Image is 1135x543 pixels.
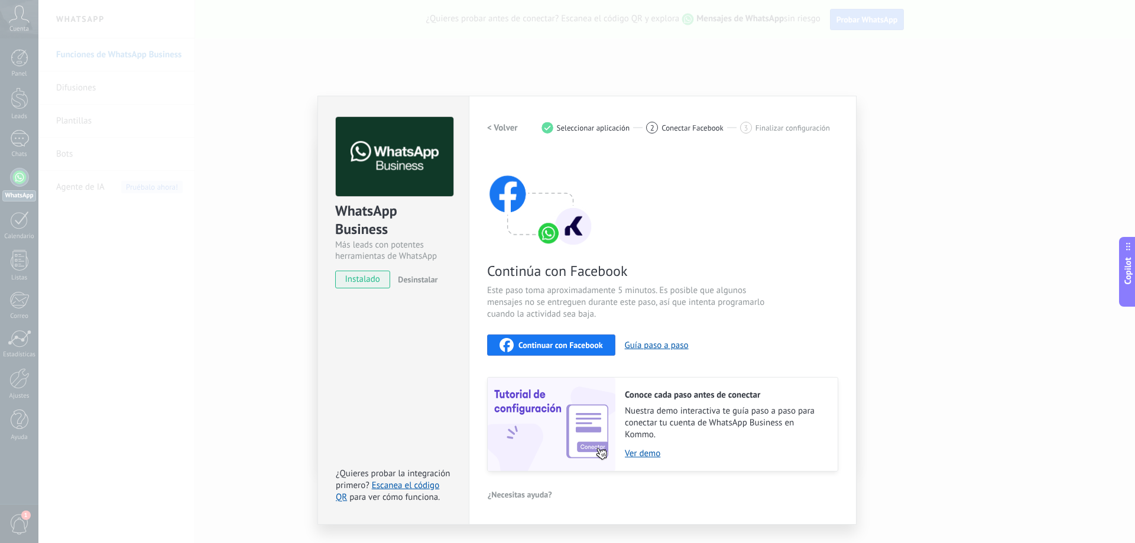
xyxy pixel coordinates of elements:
[661,123,724,132] span: Conectar Facebook
[487,122,518,134] h2: < Volver
[487,117,518,138] button: < Volver
[393,271,437,288] button: Desinstalar
[625,448,826,459] a: Ver demo
[487,262,768,280] span: Continúa con Facebook
[625,340,689,351] button: Guía paso a paso
[557,123,630,132] span: Seleccionar aplicación
[487,152,594,247] img: connect with facebook
[488,490,552,499] span: ¿Necesitas ayuda?
[744,123,748,133] span: 3
[650,123,654,133] span: 2
[487,334,615,356] button: Continuar con Facebook
[336,271,390,288] span: instalado
[755,123,830,132] span: Finalizar configuración
[336,117,453,197] img: logo_main.png
[1122,257,1134,284] span: Copilot
[518,341,603,349] span: Continuar con Facebook
[398,274,437,285] span: Desinstalar
[336,468,450,491] span: ¿Quieres probar la integración primero?
[336,480,439,503] a: Escanea el código QR
[487,486,553,503] button: ¿Necesitas ayuda?
[335,201,452,239] div: WhatsApp Business
[625,405,826,441] span: Nuestra demo interactiva te guía paso a paso para conectar tu cuenta de WhatsApp Business en Kommo.
[335,239,452,262] div: Más leads con potentes herramientas de WhatsApp
[487,285,768,320] span: Este paso toma aproximadamente 5 minutos. Es posible que algunos mensajes no se entreguen durante...
[349,492,440,503] span: para ver cómo funciona.
[625,389,826,401] h2: Conoce cada paso antes de conectar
